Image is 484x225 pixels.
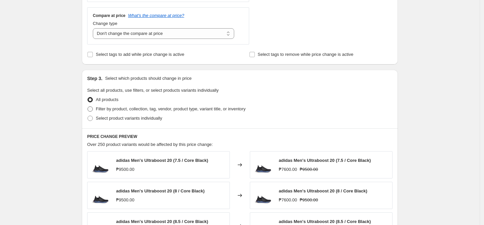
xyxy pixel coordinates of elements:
[87,88,219,93] span: Select all products, use filters, or select products variants individually
[279,197,297,203] div: ₱7600.00
[279,166,297,173] div: ₱7600.00
[116,188,205,193] span: adidas Men's Ultraboost 20 (8 / Core Black)
[300,197,318,203] strike: ₱9500.00
[116,158,208,163] span: adidas Men's Ultraboost 20 (7.5 / Core Black)
[91,185,111,205] img: EG1341_ADIDAS_ULTRABOOST_20_AA_80x.jpg
[128,13,184,18] button: What's the compare at price?
[96,106,245,111] span: Filter by product, collection, tag, vendor, product type, variant title, or inventory
[91,155,111,175] img: EG1341_ADIDAS_ULTRABOOST_20_AA_80x.jpg
[87,134,393,139] h6: PRICE CHANGE PREVIEW
[116,197,134,203] div: ₱9500.00
[279,158,371,163] span: adidas Men's Ultraboost 20 (7.5 / Core Black)
[96,97,118,102] span: All products
[96,52,184,57] span: Select tags to add while price change is active
[116,166,134,173] div: ₱9500.00
[253,185,273,205] img: EG1341_ADIDAS_ULTRABOOST_20_AA_80x.jpg
[279,219,371,224] span: adidas Men's Ultraboost 20 (8.5 / Core Black)
[300,166,318,173] strike: ₱9500.00
[116,219,208,224] span: adidas Men's Ultraboost 20 (8.5 / Core Black)
[87,75,102,82] h2: Step 3.
[96,116,162,121] span: Select product variants individually
[93,21,117,26] span: Change type
[279,188,367,193] span: adidas Men's Ultraboost 20 (8 / Core Black)
[253,155,273,175] img: EG1341_ADIDAS_ULTRABOOST_20_AA_80x.jpg
[93,13,125,18] h3: Compare at price
[87,142,213,147] span: Over 250 product variants would be affected by this price change:
[258,52,354,57] span: Select tags to remove while price change is active
[105,75,192,82] p: Select which products should change in price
